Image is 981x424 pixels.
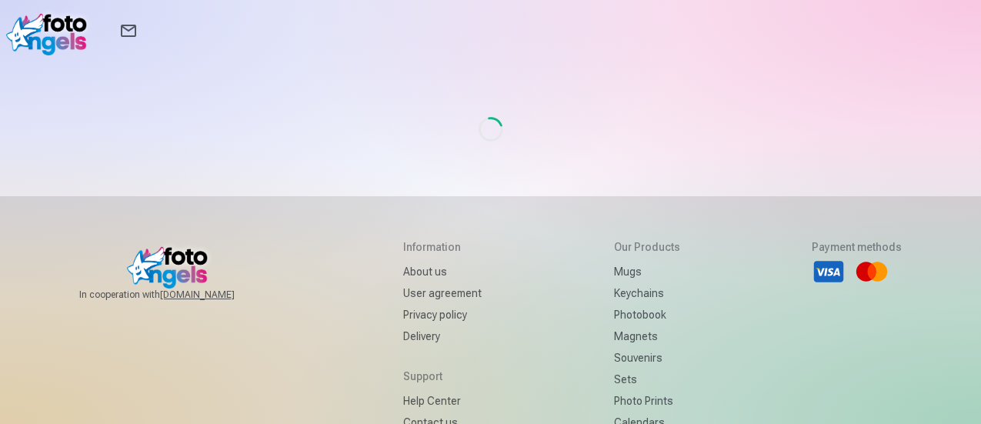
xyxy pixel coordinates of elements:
[403,390,482,412] a: Help Center
[614,369,680,390] a: Sets
[79,289,272,301] span: In cooperation with
[403,326,482,347] a: Delivery
[614,390,680,412] a: Photo prints
[614,326,680,347] a: Magnets
[403,239,482,255] h5: Information
[6,6,95,55] img: /v1
[403,369,482,384] h5: Support
[812,239,902,255] h5: Payment methods
[403,304,482,326] a: Privacy policy
[614,261,680,282] a: Mugs
[614,304,680,326] a: Photobook
[403,261,482,282] a: About us
[614,347,680,369] a: Souvenirs
[812,255,846,289] li: Visa
[855,255,889,289] li: Mastercard
[614,282,680,304] a: Keychains
[403,282,482,304] a: User agreement
[614,239,680,255] h5: Our products
[160,289,272,301] a: [DOMAIN_NAME]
